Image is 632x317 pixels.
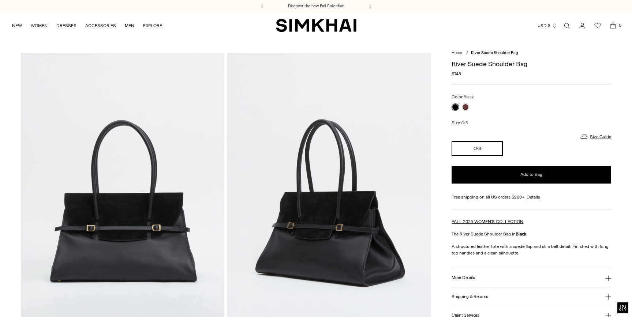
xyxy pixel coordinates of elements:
[143,18,162,34] a: EXPLORE
[452,275,475,280] h3: More Details
[452,166,611,184] button: Add to Bag
[452,71,461,77] span: $745
[560,18,574,33] a: Open search modal
[452,50,462,55] a: Home
[452,231,611,237] p: The River Suede Shoulder Bag in
[617,22,623,29] span: 0
[452,243,611,256] p: A structured leather tote with a suede flap and slim belt detail. Finished with long top handles ...
[452,194,611,200] div: Free shipping on all US orders $200+
[461,121,468,125] span: O/S
[56,18,76,34] a: DRESSES
[288,3,344,9] a: Discover the new Fall Collection
[471,50,518,55] span: River Suede Shoulder Bag
[538,18,557,34] button: USD $
[452,94,474,101] label: Color:
[452,141,503,156] button: O/S
[520,171,542,178] span: Add to Bag
[452,287,611,306] button: Shipping & Returns
[575,18,590,33] a: Go to the account page
[452,268,611,287] button: More Details
[580,132,611,141] a: Size Guide
[452,50,611,56] nav: breadcrumbs
[452,294,488,299] h3: Shipping & Returns
[452,120,468,127] label: Size:
[12,18,22,34] a: NEW
[276,18,356,33] a: SIMKHAI
[464,95,474,99] span: Black
[590,18,605,33] a: Wishlist
[125,18,134,34] a: MEN
[452,219,523,224] a: FALL 2025 WOMEN'S COLLECTION
[466,50,468,56] div: /
[516,231,526,237] strong: Black
[452,61,611,67] h1: River Suede Shoulder Bag
[31,18,48,34] a: WOMEN
[527,194,540,200] a: Details
[606,18,620,33] a: Open cart modal
[85,18,116,34] a: ACCESSORIES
